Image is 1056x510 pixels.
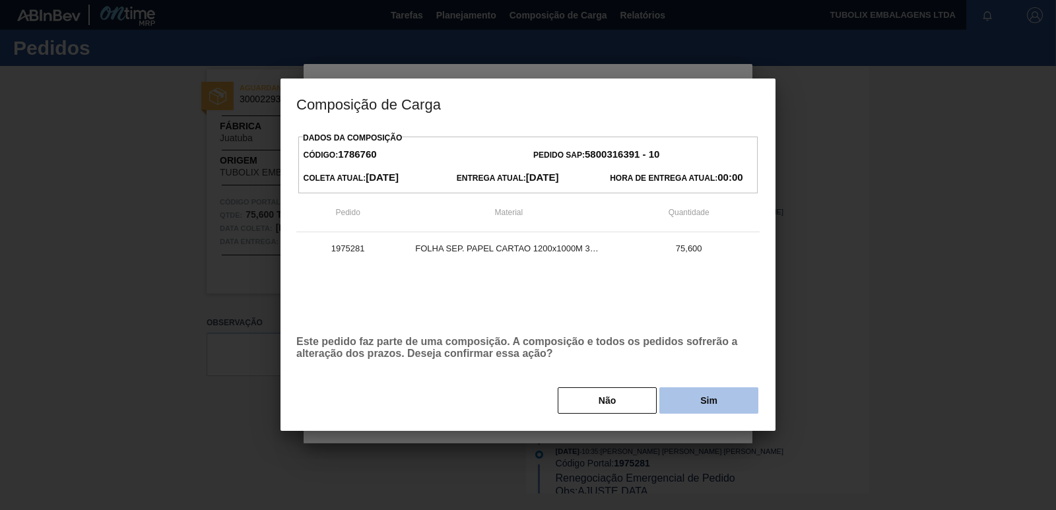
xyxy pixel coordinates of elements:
strong: [DATE] [366,172,399,183]
span: Material [495,208,523,217]
strong: 5800316391 - 10 [585,148,659,160]
span: Pedido [335,208,360,217]
td: 75,600 [618,232,760,265]
td: 1975281 [296,232,399,265]
h3: Composição de Carga [280,79,775,129]
span: Hora de Entrega Atual: [610,174,742,183]
button: Sim [659,387,758,414]
strong: [DATE] [526,172,559,183]
strong: 1786760 [338,148,376,160]
strong: 00:00 [717,172,742,183]
p: Este pedido faz parte de uma composição. A composição e todos os pedidos sofrerão a alteração dos... [296,336,760,360]
span: Quantidade [669,208,709,217]
span: Entrega Atual: [457,174,559,183]
span: Pedido SAP: [533,150,659,160]
span: Coleta Atual: [304,174,399,183]
span: Código: [304,150,377,160]
label: Dados da Composição [303,133,402,143]
button: Não [558,387,657,414]
td: FOLHA SEP. PAPEL CARTAO 1200x1000M 350g [399,232,618,265]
